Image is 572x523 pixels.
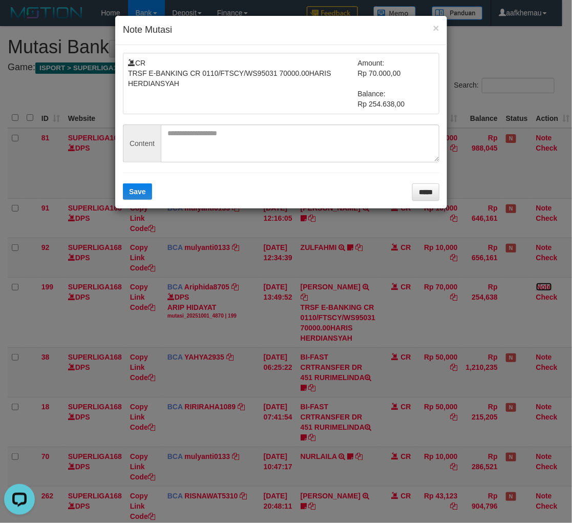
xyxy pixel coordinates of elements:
[123,24,439,37] h4: Note Mutasi
[129,187,146,196] span: Save
[123,183,152,200] button: Save
[4,4,35,35] button: Open LiveChat chat widget
[433,23,439,33] button: ×
[358,58,435,109] td: Amount: Rp 70.000,00 Balance: Rp 254.638,00
[128,58,358,109] td: CR TRSF E-BANKING CR 0110/FTSCY/WS95031 70000.00HARIS HERDIANSYAH
[123,124,161,162] span: Content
